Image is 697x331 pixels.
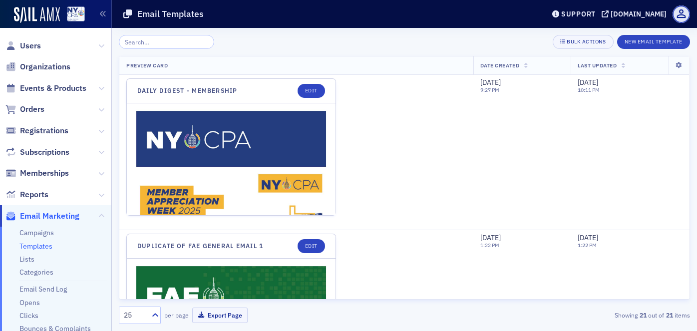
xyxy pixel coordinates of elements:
[19,228,54,237] a: Campaigns
[19,268,53,277] a: Categories
[164,311,189,320] label: per page
[137,242,263,250] a: Duplicate of FAE General Email 1
[19,242,52,251] a: Templates
[5,125,68,136] a: Registrations
[5,40,41,51] a: Users
[20,61,70,72] span: Organizations
[578,62,617,69] span: Last Updated
[20,40,41,51] span: Users
[611,9,667,18] div: [DOMAIN_NAME]
[20,189,48,200] span: Reports
[5,61,70,72] a: Organizations
[578,242,597,249] time: 1:22 PM
[20,83,86,94] span: Events & Products
[480,86,499,93] time: 9:27 PM
[5,147,69,158] a: Subscriptions
[119,35,214,49] input: Search…
[480,78,501,87] span: [DATE]
[192,308,248,323] button: Export Page
[617,36,690,45] a: New Email Template
[20,147,69,158] span: Subscriptions
[19,311,38,320] a: Clicks
[14,7,60,23] img: SailAMX
[20,125,68,136] span: Registrations
[638,311,648,320] strong: 21
[480,62,519,69] span: Date Created
[5,211,79,222] a: Email Marketing
[578,233,598,242] span: [DATE]
[137,87,238,94] a: Daily Digest - Membership
[298,84,325,98] a: Edit
[578,78,598,87] span: [DATE]
[602,10,670,17] button: [DOMAIN_NAME]
[60,6,85,23] a: View Homepage
[664,311,675,320] strong: 21
[617,35,690,49] button: New Email Template
[298,239,325,253] a: Edit
[19,285,67,294] a: Email Send Log
[5,83,86,94] a: Events & Products
[480,233,501,242] span: [DATE]
[137,8,204,20] h1: Email Templates
[20,104,44,115] span: Orders
[5,168,69,179] a: Memberships
[567,39,606,44] div: Bulk Actions
[19,298,40,307] a: Opens
[673,5,690,23] span: Profile
[507,311,690,320] div: Showing out of items
[19,255,34,264] a: Lists
[126,62,168,69] span: Preview Card
[561,9,596,18] div: Support
[20,211,79,222] span: Email Marketing
[5,104,44,115] a: Orders
[578,86,600,93] time: 10:11 PM
[553,35,613,49] button: Bulk Actions
[480,242,499,249] time: 1:22 PM
[124,310,146,321] div: 25
[67,6,85,22] img: SailAMX
[20,168,69,179] span: Memberships
[5,189,48,200] a: Reports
